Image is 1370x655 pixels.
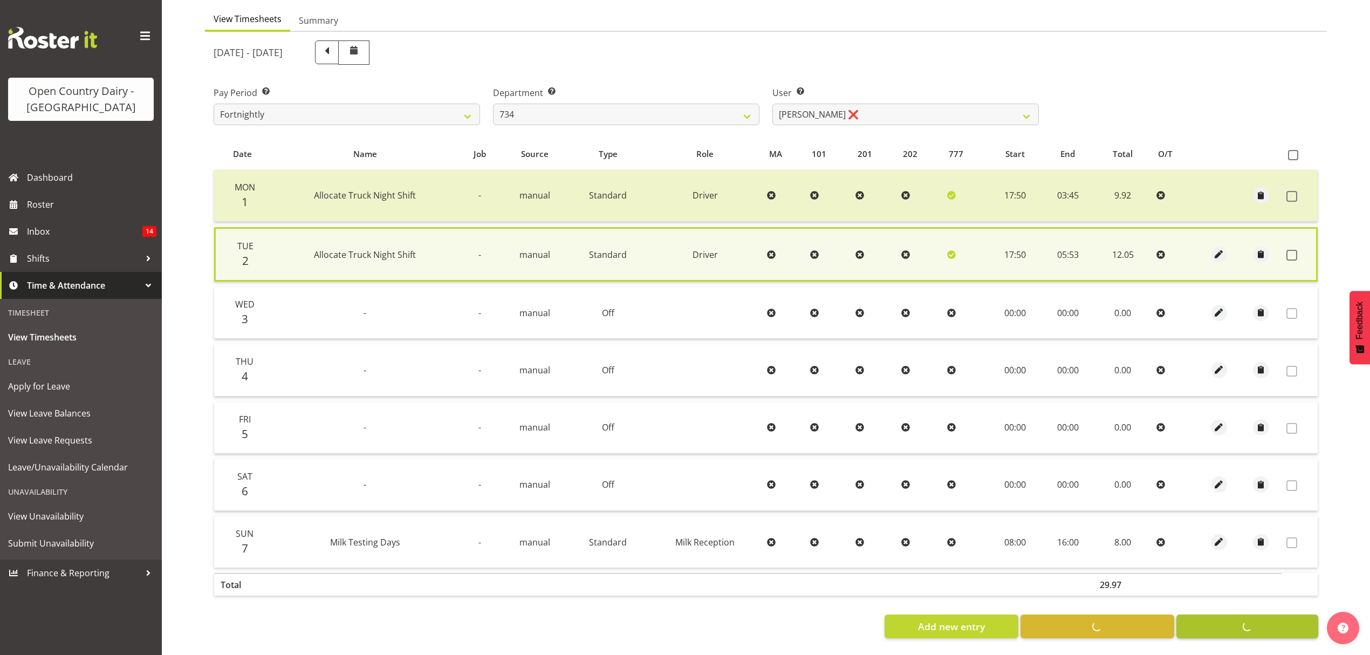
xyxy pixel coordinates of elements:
[242,483,248,499] span: 6
[3,503,159,530] a: View Unavailability
[693,249,718,261] span: Driver
[519,479,550,490] span: manual
[1350,291,1370,364] button: Feedback - Show survey
[364,307,366,319] span: -
[214,12,282,25] span: View Timesheets
[1042,344,1093,396] td: 00:00
[237,470,252,482] span: Sat
[214,46,283,58] h5: [DATE] - [DATE]
[988,287,1042,339] td: 00:00
[330,536,400,548] span: Milk Testing Days
[27,169,156,186] span: Dashboard
[568,516,647,568] td: Standard
[465,148,495,160] div: Job
[478,364,481,376] span: -
[8,329,154,345] span: View Timesheets
[1093,573,1152,596] th: 29.97
[3,351,159,373] div: Leave
[478,249,481,261] span: -
[8,535,154,551] span: Submit Unavailability
[653,148,756,160] div: Role
[242,426,248,441] span: 5
[1158,148,1191,160] div: O/T
[1042,287,1093,339] td: 00:00
[1042,402,1093,454] td: 00:00
[214,86,480,99] label: Pay Period
[3,302,159,324] div: Timesheet
[3,324,159,351] a: View Timesheets
[568,227,647,282] td: Standard
[918,619,985,633] span: Add new entry
[8,378,154,394] span: Apply for Leave
[242,311,248,326] span: 3
[277,148,453,160] div: Name
[988,227,1042,282] td: 17:50
[1042,459,1093,511] td: 00:00
[237,240,254,252] span: Tue
[478,479,481,490] span: -
[1042,170,1093,222] td: 03:45
[364,421,366,433] span: -
[314,249,416,261] span: Allocate Truck Night Shift
[568,344,647,396] td: Off
[885,615,1018,638] button: Add new entry
[519,249,550,261] span: manual
[988,344,1042,396] td: 00:00
[8,432,154,448] span: View Leave Requests
[3,427,159,454] a: View Leave Requests
[8,27,97,49] img: Rosterit website logo
[3,400,159,427] a: View Leave Balances
[3,481,159,503] div: Unavailability
[3,373,159,400] a: Apply for Leave
[8,405,154,421] span: View Leave Balances
[1042,227,1093,282] td: 05:53
[242,194,248,209] span: 1
[239,413,251,425] span: Fri
[242,369,248,384] span: 4
[1093,459,1152,511] td: 0.00
[507,148,563,160] div: Source
[235,298,255,310] span: Wed
[27,250,140,267] span: Shifts
[1093,402,1152,454] td: 0.00
[1100,148,1146,160] div: Total
[27,196,156,213] span: Roster
[19,83,143,115] div: Open Country Dairy - [GEOGRAPHIC_DATA]
[568,459,647,511] td: Off
[314,189,416,201] span: Allocate Truck Night Shift
[142,226,156,237] span: 14
[27,277,140,294] span: Time & Attendance
[3,454,159,481] a: Leave/Unavailability Calendar
[988,170,1042,222] td: 17:50
[1093,344,1152,396] td: 0.00
[772,86,1039,99] label: User
[235,181,255,193] span: Mon
[364,479,366,490] span: -
[242,253,249,268] span: 2
[858,148,891,160] div: 201
[519,421,550,433] span: manual
[236,356,254,367] span: Thu
[236,528,254,540] span: Sun
[568,287,647,339] td: Off
[3,530,159,557] a: Submit Unavailability
[903,148,936,160] div: 202
[988,459,1042,511] td: 00:00
[1042,516,1093,568] td: 16:00
[1093,516,1152,568] td: 8.00
[769,148,800,160] div: MA
[1093,227,1152,282] td: 12.05
[519,307,550,319] span: manual
[1093,287,1152,339] td: 0.00
[519,364,550,376] span: manual
[568,170,647,222] td: Standard
[478,307,481,319] span: -
[8,459,154,475] span: Leave/Unavailability Calendar
[988,516,1042,568] td: 08:00
[478,189,481,201] span: -
[812,148,845,160] div: 101
[27,223,142,240] span: Inbox
[478,536,481,548] span: -
[493,86,759,99] label: Department
[693,189,718,201] span: Driver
